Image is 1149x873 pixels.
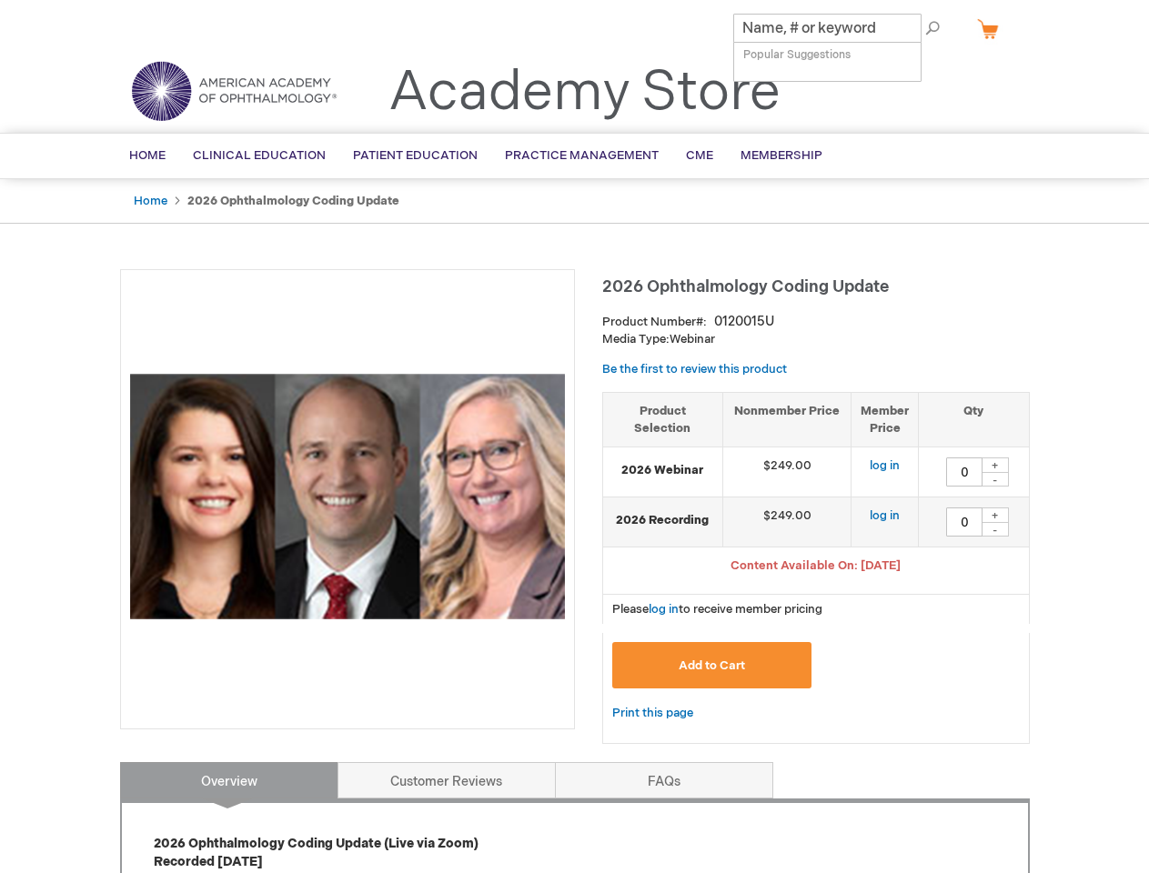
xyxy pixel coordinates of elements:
a: log in [649,602,679,617]
th: Member Price [852,392,919,447]
td: $249.00 [723,447,852,497]
input: Qty [946,457,983,487]
span: Membership [741,148,822,163]
strong: 2026 Webinar [612,462,714,479]
a: Overview [120,762,338,798]
th: Qty [919,392,1029,447]
a: Home [134,194,167,208]
span: Add to Cart [679,658,745,673]
div: 0120015U [714,313,774,331]
span: CME [686,148,713,163]
input: Qty [946,507,983,537]
a: FAQs [555,762,773,798]
div: - [982,522,1009,537]
span: Patient Education [353,148,478,163]
th: Nonmember Price [723,392,852,447]
strong: Media Type: [602,332,670,346]
span: Popular Suggestions [743,48,851,62]
span: Home [129,148,166,163]
img: 2026 Ophthalmology Coding Update [130,279,565,714]
div: + [982,457,1009,473]
a: Be the first to review this product [602,362,787,376]
a: Print this page [612,702,693,725]
button: Add to Cart [612,642,812,688]
span: Content Available On: [DATE] [731,558,901,573]
strong: Product Number [602,315,707,329]
strong: 2026 Recording [612,512,714,529]
input: Name, # or keyword [733,14,922,43]
a: Academy Store [388,60,781,125]
span: Search [879,9,948,45]
a: log in [870,508,900,523]
td: $249.00 [723,497,852,547]
p: Webinar [602,331,1030,348]
span: Clinical Education [193,148,326,163]
a: Customer Reviews [338,762,556,798]
a: log in [870,458,900,473]
strong: 2026 Ophthalmology Coding Update [187,194,399,208]
span: Practice Management [505,148,659,163]
th: Product Selection [603,392,723,447]
div: - [982,472,1009,487]
span: 2026 Ophthalmology Coding Update [602,277,889,296]
span: Please to receive member pricing [612,602,822,617]
div: + [982,507,1009,523]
